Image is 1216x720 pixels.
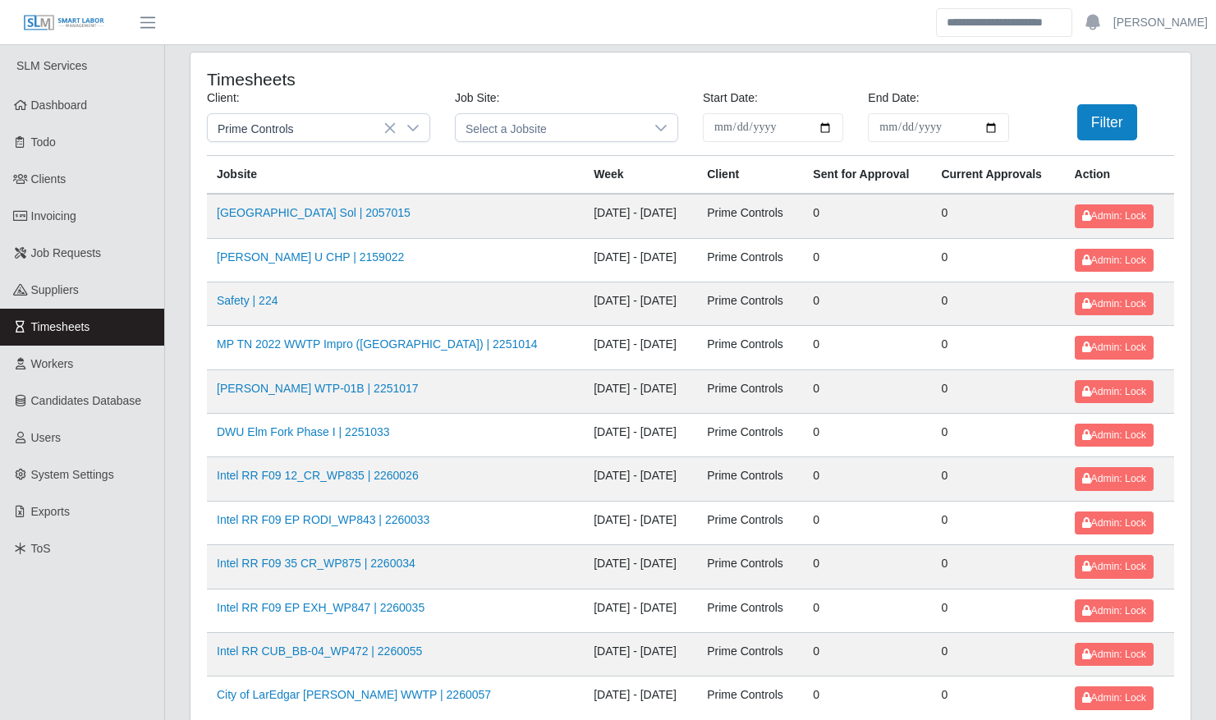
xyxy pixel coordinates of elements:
[31,394,142,407] span: Candidates Database
[931,238,1064,282] td: 0
[31,172,67,186] span: Clients
[931,414,1064,457] td: 0
[803,238,931,282] td: 0
[868,89,919,107] label: End Date:
[697,501,803,544] td: Prime Controls
[936,8,1072,37] input: Search
[217,688,491,701] a: City of LarEdgar [PERSON_NAME] WWTP | 2260057
[217,382,419,395] a: [PERSON_NAME] WTP-01B | 2251017
[1075,380,1154,403] button: Admin: Lock
[207,156,584,195] th: Jobsite
[1075,336,1154,359] button: Admin: Lock
[1082,298,1146,310] span: Admin: Lock
[31,99,88,112] span: Dashboard
[803,632,931,676] td: 0
[931,545,1064,589] td: 0
[31,209,76,222] span: Invoicing
[697,282,803,325] td: Prime Controls
[697,589,803,632] td: Prime Controls
[1075,686,1154,709] button: Admin: Lock
[1075,467,1154,490] button: Admin: Lock
[1075,599,1154,622] button: Admin: Lock
[803,156,931,195] th: Sent for Approval
[31,135,56,149] span: Todo
[931,326,1064,369] td: 0
[584,501,697,544] td: [DATE] - [DATE]
[31,542,51,555] span: ToS
[207,69,595,89] h4: Timesheets
[1082,429,1146,441] span: Admin: Lock
[931,632,1064,676] td: 0
[584,326,697,369] td: [DATE] - [DATE]
[217,425,390,438] a: DWU Elm Fork Phase I | 2251033
[584,632,697,676] td: [DATE] - [DATE]
[217,337,538,351] a: MP TN 2022 WWTP Impro ([GEOGRAPHIC_DATA]) | 2251014
[1082,649,1146,660] span: Admin: Lock
[697,545,803,589] td: Prime Controls
[1075,555,1154,578] button: Admin: Lock
[803,676,931,720] td: 0
[1082,561,1146,572] span: Admin: Lock
[1082,210,1146,222] span: Admin: Lock
[1075,204,1154,227] button: Admin: Lock
[1082,255,1146,266] span: Admin: Lock
[584,589,697,632] td: [DATE] - [DATE]
[703,89,758,107] label: Start Date:
[697,238,803,282] td: Prime Controls
[456,114,645,141] span: Select a Jobsite
[1077,104,1137,140] button: Filter
[584,369,697,413] td: [DATE] - [DATE]
[1075,643,1154,666] button: Admin: Lock
[1075,249,1154,272] button: Admin: Lock
[697,632,803,676] td: Prime Controls
[931,369,1064,413] td: 0
[1082,386,1146,397] span: Admin: Lock
[16,59,87,72] span: SLM Services
[803,501,931,544] td: 0
[697,676,803,720] td: Prime Controls
[217,206,411,219] a: [GEOGRAPHIC_DATA] Sol | 2057015
[931,194,1064,238] td: 0
[208,114,397,141] span: Prime Controls
[1075,292,1154,315] button: Admin: Lock
[455,89,499,107] label: Job Site:
[1082,342,1146,353] span: Admin: Lock
[217,513,429,526] a: Intel RR F09 EP RODI_WP843 | 2260033
[697,414,803,457] td: Prime Controls
[803,369,931,413] td: 0
[217,601,424,614] a: Intel RR F09 EP EXH_WP847 | 2260035
[31,357,74,370] span: Workers
[217,294,278,307] a: Safety | 224
[803,545,931,589] td: 0
[31,431,62,444] span: Users
[697,457,803,501] td: Prime Controls
[217,644,422,658] a: Intel RR CUB_BB-04_WP472 | 2260055
[931,589,1064,632] td: 0
[931,676,1064,720] td: 0
[31,505,70,518] span: Exports
[217,557,415,570] a: Intel RR F09 35 CR_WP875 | 2260034
[217,250,404,264] a: [PERSON_NAME] U CHP | 2159022
[207,89,240,107] label: Client:
[1113,14,1208,31] a: [PERSON_NAME]
[1082,605,1146,617] span: Admin: Lock
[697,194,803,238] td: Prime Controls
[803,457,931,501] td: 0
[1075,511,1154,534] button: Admin: Lock
[584,238,697,282] td: [DATE] - [DATE]
[1065,156,1174,195] th: Action
[803,589,931,632] td: 0
[584,282,697,325] td: [DATE] - [DATE]
[931,282,1064,325] td: 0
[584,457,697,501] td: [DATE] - [DATE]
[697,369,803,413] td: Prime Controls
[697,326,803,369] td: Prime Controls
[31,468,114,481] span: System Settings
[584,414,697,457] td: [DATE] - [DATE]
[584,194,697,238] td: [DATE] - [DATE]
[697,156,803,195] th: Client
[931,501,1064,544] td: 0
[1075,424,1154,447] button: Admin: Lock
[803,326,931,369] td: 0
[584,545,697,589] td: [DATE] - [DATE]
